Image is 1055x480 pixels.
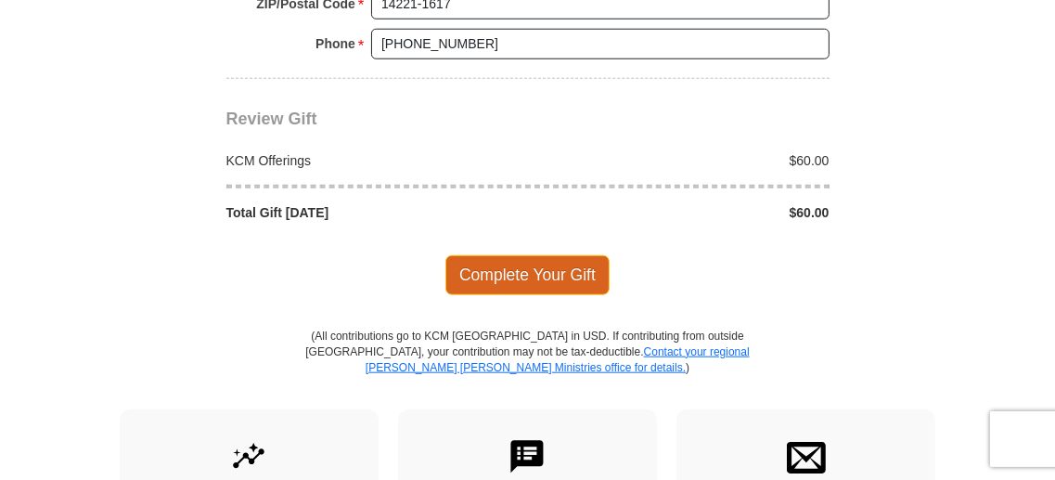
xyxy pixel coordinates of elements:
img: text-to-give.svg [508,437,547,476]
div: $60.00 [528,151,840,170]
img: give-by-stock.svg [229,437,268,476]
div: $60.00 [528,203,840,222]
p: (All contributions go to KCM [GEOGRAPHIC_DATA] in USD. If contributing from outside [GEOGRAPHIC_D... [305,329,751,409]
img: envelope.svg [787,437,826,476]
div: KCM Offerings [216,151,528,170]
span: Complete Your Gift [445,255,610,294]
a: Contact your regional [PERSON_NAME] [PERSON_NAME] Ministries office for details. [366,345,750,374]
strong: Phone [315,31,355,57]
div: Total Gift [DATE] [216,203,528,222]
span: Review Gift [226,110,317,128]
